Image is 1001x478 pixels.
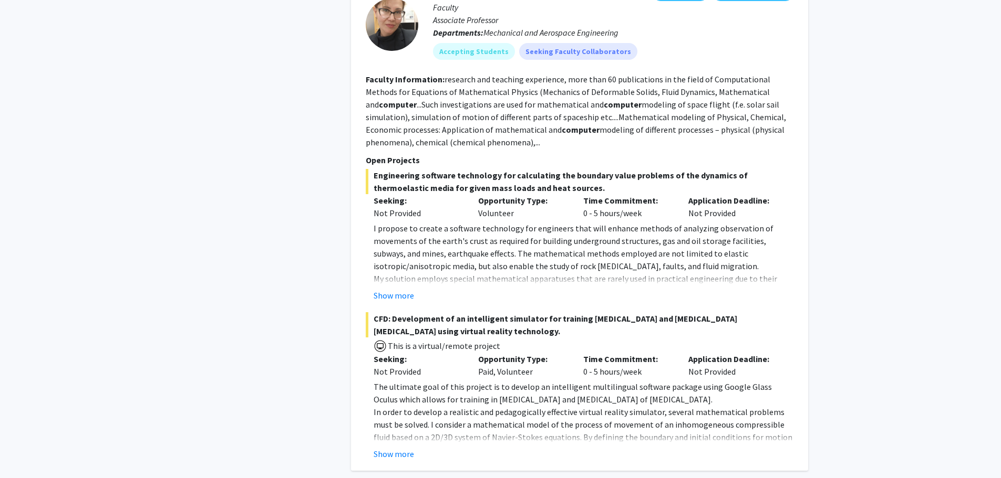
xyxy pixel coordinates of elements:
div: Not Provided [374,365,463,378]
b: Departments: [433,27,483,38]
p: Open Projects [366,154,793,166]
b: computer [379,99,417,110]
div: Paid, Volunteer [470,353,575,378]
p: Opportunity Type: [478,194,567,207]
div: Not Provided [680,194,786,219]
p: My solution employs special mathematical apparatuses that are rarely used in practical engineerin... [374,272,793,360]
div: 0 - 5 hours/week [575,194,680,219]
span: CFD: Development of an intelligent simulator for training [MEDICAL_DATA] and [MEDICAL_DATA] [MEDI... [366,312,793,337]
p: Seeking: [374,194,463,207]
fg-read-more: research and teaching experience, more than 60 publications in the field of Computational Methods... [366,74,786,147]
button: Show more [374,448,414,460]
b: computer [604,99,642,110]
p: Time Commitment: [583,194,673,207]
iframe: Chat [8,431,45,470]
p: Associate Professor [433,14,793,26]
b: Faculty Information: [366,74,445,84]
p: Opportunity Type: [478,353,567,365]
button: Show more [374,289,414,302]
mat-chip: Seeking Faculty Collaborators [519,43,637,60]
p: Faculty [433,1,793,14]
p: I propose to create a software technology for engineers that will enhance methods of analyzing ob... [374,222,793,272]
span: Mechanical and Aerospace Engineering [483,27,618,38]
p: The ultimate goal of this project is to develop an intelligent multilingual software package usin... [374,380,793,406]
div: Volunteer [470,194,575,219]
div: Not Provided [680,353,786,378]
b: computer [562,124,600,135]
p: Application Deadline: [688,194,778,207]
span: Engineering software technology for calculating the boundary value problems of the dynamics of th... [366,169,793,194]
p: Application Deadline: [688,353,778,365]
span: This is a virtual/remote project [387,341,500,351]
p: Seeking: [374,353,463,365]
div: Not Provided [374,207,463,219]
div: 0 - 5 hours/week [575,353,680,378]
mat-chip: Accepting Students [433,43,515,60]
p: Time Commitment: [583,353,673,365]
